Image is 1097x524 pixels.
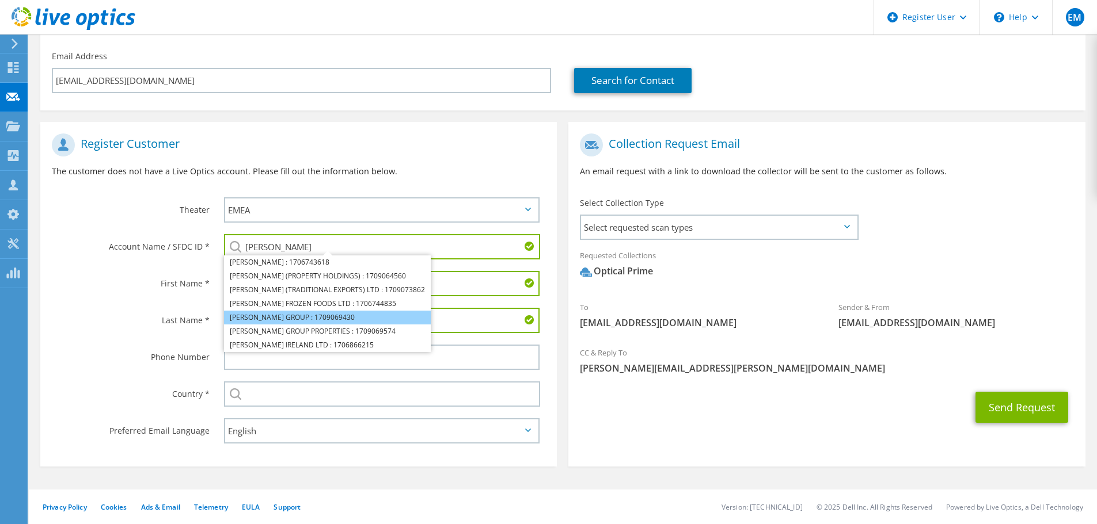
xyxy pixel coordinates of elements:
[141,502,180,512] a: Ads & Email
[274,502,301,512] a: Support
[224,269,431,283] li: MUSGRAVE (PROPERTY HOLDINGS) : 1709064560
[52,418,210,437] label: Preferred Email Language
[52,51,107,62] label: Email Address
[580,265,653,278] div: Optical Prime
[568,341,1085,380] div: CC & Reply To
[224,324,431,338] li: MUSGRAVE GROUP PROPERTIES : 1709069574
[242,502,260,512] a: EULA
[52,345,210,363] label: Phone Number
[52,308,210,326] label: Last Name *
[574,68,692,93] a: Search for Contact
[838,316,1074,329] span: [EMAIL_ADDRESS][DOMAIN_NAME]
[580,197,664,209] label: Select Collection Type
[581,216,857,239] span: Select requested scan types
[224,311,431,324] li: MUSGRAVE GROUP : 1709069430
[568,295,827,335] div: To
[817,502,932,512] li: © 2025 Dell Inc. All Rights Reserved
[224,297,431,311] li: MUSGRAVE FROZEN FOODS LTD : 1706744835
[975,392,1068,423] button: Send Request
[52,271,210,289] label: First Name *
[224,283,431,297] li: MUSGRAVE (TRADITIONAL EXPORTS) LTD : 1709073862
[224,255,431,269] li: Musgrave : 1706743618
[52,165,545,178] p: The customer does not have a Live Optics account. Please fill out the information below.
[43,502,87,512] a: Privacy Policy
[101,502,127,512] a: Cookies
[194,502,228,512] a: Telemetry
[722,502,803,512] li: Version: [TECHNICAL_ID]
[580,133,1068,156] h1: Collection Request Email
[580,316,815,329] span: [EMAIL_ADDRESS][DOMAIN_NAME]
[946,502,1083,512] li: Powered by Live Optics, a Dell Technology
[827,295,1085,335] div: Sender & From
[580,165,1073,178] p: An email request with a link to download the collector will be sent to the customer as follows.
[1066,8,1084,26] span: EM
[52,381,210,400] label: Country *
[568,243,1085,289] div: Requested Collections
[224,338,431,352] li: MUSGRAVE IRELAND LTD : 1706866215
[52,234,210,253] label: Account Name / SFDC ID *
[52,133,540,156] h1: Register Customer
[52,197,210,216] label: Theater
[580,362,1073,374] span: [PERSON_NAME][EMAIL_ADDRESS][PERSON_NAME][DOMAIN_NAME]
[994,12,1004,22] svg: \n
